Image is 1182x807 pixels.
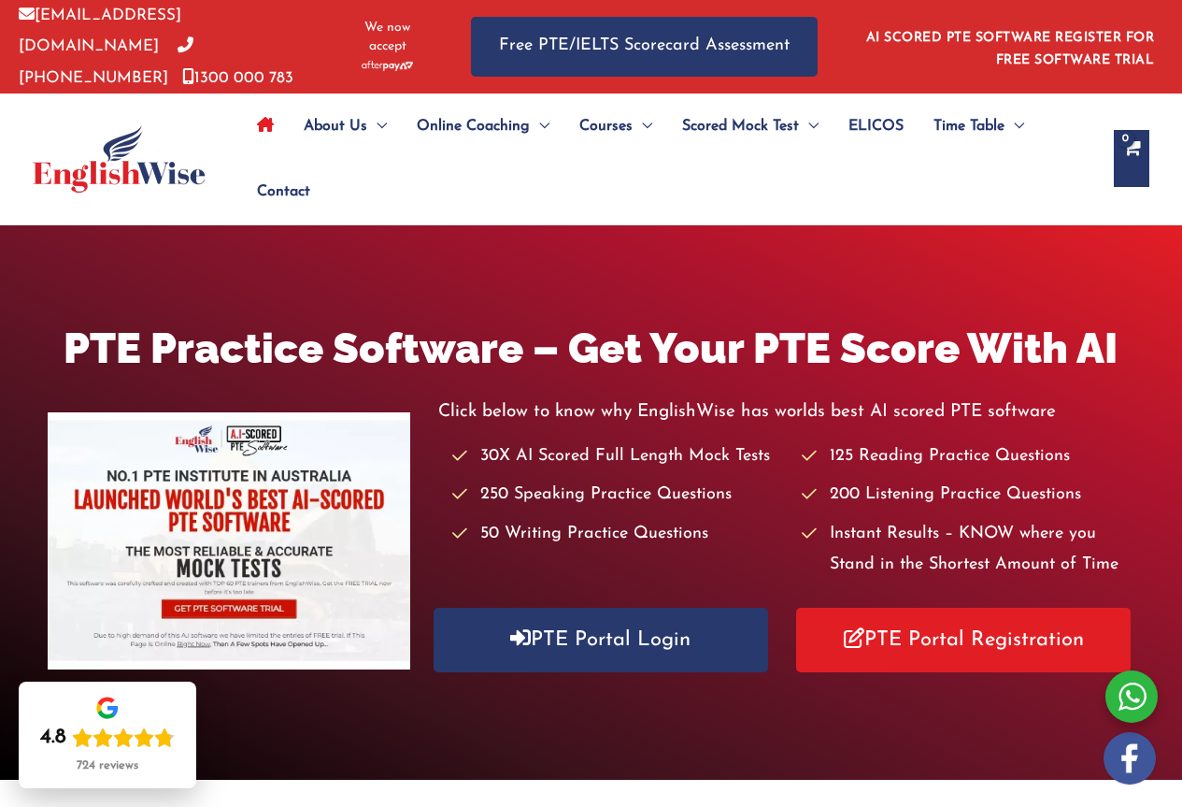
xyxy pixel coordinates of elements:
[855,16,1163,77] aside: Header Widget 1
[40,725,175,751] div: Rating: 4.8 out of 5
[452,519,785,550] li: 50 Writing Practice Questions
[242,94,1095,224] nav: Site Navigation: Main Menu
[802,519,1134,582] li: Instant Results – KNOW where you Stand in the Shortest Amount of Time
[367,94,387,159] span: Menu Toggle
[564,94,667,159] a: CoursesMenu Toggle
[633,94,652,159] span: Menu Toggle
[438,396,1135,427] p: Click below to know why EnglishWise has worlds best AI scored PTE software
[579,94,633,159] span: Courses
[833,94,919,159] a: ELICOS
[289,94,402,159] a: About UsMenu Toggle
[1004,94,1024,159] span: Menu Toggle
[77,758,138,773] div: 724 reviews
[1114,130,1149,187] a: View Shopping Cart, empty
[452,480,785,511] li: 250 Speaking Practice Questions
[802,441,1134,472] li: 125 Reading Practice Questions
[48,412,410,670] img: pte-institute-main
[796,608,1131,672] a: PTE Portal Registration
[362,61,413,71] img: Afterpay-Logo
[417,94,530,159] span: Online Coaching
[434,608,768,672] a: PTE Portal Login
[242,159,310,224] a: Contact
[304,94,367,159] span: About Us
[33,125,206,193] img: cropped-ew-logo
[1104,732,1156,785] img: white-facebook.png
[257,159,310,224] span: Contact
[530,94,549,159] span: Menu Toggle
[452,441,785,472] li: 30X AI Scored Full Length Mock Tests
[40,725,66,751] div: 4.8
[182,70,293,86] a: 1300 000 783
[48,319,1135,378] h1: PTE Practice Software – Get Your PTE Score With AI
[402,94,564,159] a: Online CoachingMenu Toggle
[848,94,904,159] span: ELICOS
[19,38,193,85] a: [PHONE_NUMBER]
[682,94,799,159] span: Scored Mock Test
[350,19,424,56] span: We now accept
[667,94,833,159] a: Scored Mock TestMenu Toggle
[19,7,181,54] a: [EMAIL_ADDRESS][DOMAIN_NAME]
[919,94,1039,159] a: Time TableMenu Toggle
[933,94,1004,159] span: Time Table
[471,17,818,76] a: Free PTE/IELTS Scorecard Assessment
[802,480,1134,511] li: 200 Listening Practice Questions
[799,94,819,159] span: Menu Toggle
[866,31,1155,67] a: AI SCORED PTE SOFTWARE REGISTER FOR FREE SOFTWARE TRIAL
